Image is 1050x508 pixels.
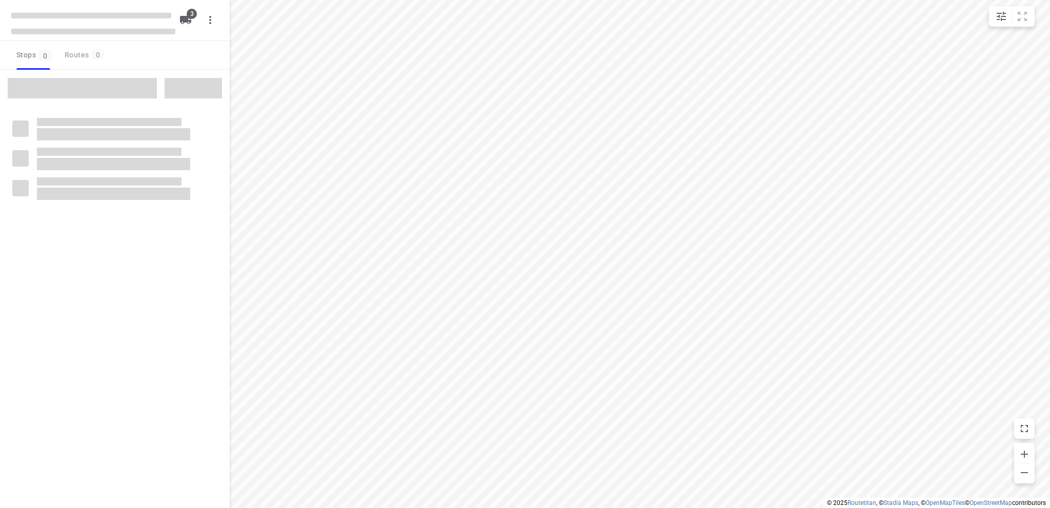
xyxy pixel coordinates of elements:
[847,499,876,506] a: Routetitan
[925,499,965,506] a: OpenMapTiles
[883,499,918,506] a: Stadia Maps
[970,499,1012,506] a: OpenStreetMap
[989,6,1035,27] div: small contained button group
[827,499,1046,506] li: © 2025 , © , © © contributors
[991,6,1012,27] button: Map settings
